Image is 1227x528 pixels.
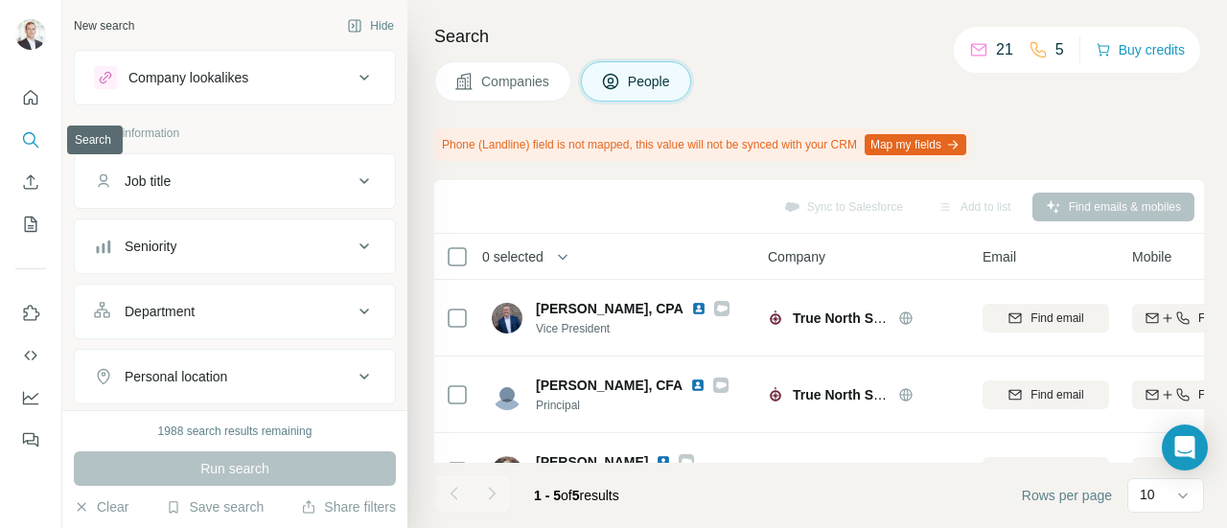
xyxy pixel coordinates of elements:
span: People [628,72,672,91]
button: Use Surfe API [15,338,46,373]
span: Find email [1030,386,1083,403]
div: Open Intercom Messenger [1162,425,1208,471]
span: Principal [536,397,729,414]
button: Use Surfe on LinkedIn [15,296,46,331]
button: Search [15,123,46,157]
button: Seniority [75,223,395,269]
div: Phone (Landline) field is not mapped, this value will not be synced with your CRM [434,128,970,161]
span: results [534,488,619,503]
div: 1988 search results remaining [158,423,313,440]
div: Department [125,302,195,321]
h4: Search [434,23,1204,50]
img: Avatar [492,303,522,333]
p: 21 [996,38,1013,61]
img: Logo of True North Strategic Advisors [768,387,783,402]
p: Personal information [74,125,396,142]
p: 10 [1140,485,1155,504]
span: Company [768,247,825,266]
p: 5 [1055,38,1064,61]
button: My lists [15,207,46,241]
button: Hide [334,11,407,40]
button: Personal location [75,354,395,400]
div: Company lookalikes [128,68,248,87]
span: Find email [1030,310,1083,327]
button: Department [75,288,395,334]
span: [PERSON_NAME], CPA [536,299,683,318]
div: New search [74,17,134,34]
button: Find email [983,380,1109,409]
img: Avatar [15,19,46,50]
button: Clear [74,497,128,517]
span: [PERSON_NAME], CFA [536,376,683,395]
img: LinkedIn logo [656,454,671,470]
span: Rows per page [1022,486,1112,505]
span: Companies [481,72,551,91]
span: Email [983,247,1016,266]
img: LinkedIn logo [690,378,706,393]
div: Personal location [125,367,227,386]
button: Map my fields [865,134,966,155]
button: Save search [166,497,264,517]
button: Feedback [15,423,46,457]
span: True North Strategic Advisors [793,387,983,402]
img: Logo of True North Strategic Advisors [768,310,783,326]
span: Vice President [536,320,729,337]
img: Avatar [492,456,522,487]
span: 0 selected [482,247,544,266]
button: Find email [983,457,1109,486]
button: Dashboard [15,380,46,415]
span: 1 - 5 [534,488,561,503]
div: Job title [125,172,171,191]
img: LinkedIn logo [691,301,706,316]
button: Find email [983,304,1109,333]
button: Job title [75,158,395,204]
span: Find email [1030,463,1083,480]
span: Mobile [1132,247,1171,266]
span: of [561,488,572,503]
button: Enrich CSV [15,165,46,199]
span: True North Strategic Advisors [793,310,983,326]
button: Quick start [15,80,46,115]
button: Company lookalikes [75,55,395,101]
div: Seniority [125,237,176,256]
span: 5 [572,488,580,503]
button: Share filters [301,497,396,517]
img: Avatar [492,379,522,410]
span: [PERSON_NAME] [536,452,648,471]
button: Buy credits [1096,36,1185,63]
